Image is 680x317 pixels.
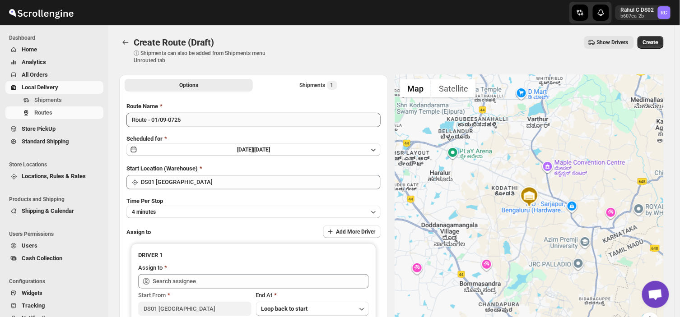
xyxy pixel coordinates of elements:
span: All Orders [22,71,48,78]
span: Home [22,46,37,53]
button: User menu [615,5,671,20]
span: Add More Driver [336,228,375,235]
a: Open chat [642,281,669,308]
button: Widgets [5,287,103,299]
span: Start Location (Warehouse) [126,165,198,172]
span: Assign to [126,229,151,235]
span: Local Delivery [22,84,58,91]
span: Dashboard [9,34,104,41]
button: Shipping & Calendar [5,205,103,217]
button: Loop back to start [256,302,369,316]
button: Users [5,239,103,252]
button: Cash Collection [5,252,103,265]
span: Cash Collection [22,255,62,262]
button: Show street map [400,79,431,97]
button: Home [5,43,103,56]
text: RC [661,10,667,16]
div: Shipments [300,81,337,90]
button: Routes [119,36,132,49]
input: Search location [141,175,381,189]
span: Users Permissions [9,230,104,238]
button: Selected Shipments [255,79,383,92]
span: 1 [331,82,334,89]
p: ⓘ Shipments can also be added from Shipments menu Unrouted tab [134,50,276,64]
span: Options [179,82,198,89]
button: All Route Options [125,79,253,92]
span: Shipments [34,96,62,103]
input: Search assignee [153,274,369,289]
button: Add More Driver [323,225,381,238]
span: Store PickUp [22,125,56,132]
span: Store Locations [9,161,104,168]
button: Routes [5,106,103,119]
button: Locations, Rules & Rates [5,170,103,183]
span: Analytics [22,59,46,65]
p: b607ea-2b [621,14,654,19]
span: Show Drivers [597,39,629,46]
span: 4 minutes [132,208,156,216]
div: Assign to [138,263,163,272]
span: Create [643,39,658,46]
button: Show Drivers [584,36,634,49]
button: 4 minutes [126,206,381,218]
span: [DATE] | [237,147,254,153]
input: Eg: Bengaluru Route [126,113,381,127]
button: Create [638,36,664,49]
img: ScrollEngine [7,1,75,24]
span: Time Per Stop [126,198,163,204]
span: Loop back to start [261,305,308,312]
button: Show satellite imagery [431,79,476,97]
span: Configurations [9,278,104,285]
span: Widgets [22,289,42,296]
span: Routes [34,109,52,116]
span: Shipping & Calendar [22,207,74,214]
span: Scheduled for [126,135,163,142]
span: Locations, Rules & Rates [22,173,86,179]
span: Rahul C DS02 [658,6,671,19]
span: Route Name [126,103,158,110]
span: Create Route (Draft) [134,37,214,48]
h3: DRIVER 1 [138,251,369,260]
span: Start From [138,292,166,299]
button: Analytics [5,56,103,69]
button: Shipments [5,94,103,106]
span: Tracking [22,302,45,309]
span: [DATE] [254,147,270,153]
span: Standard Shipping [22,138,69,145]
span: Users [22,242,37,249]
p: Rahul C DS02 [621,6,654,14]
button: [DATE]|[DATE] [126,143,381,156]
button: Tracking [5,299,103,312]
div: End At [256,291,369,300]
span: Products and Shipping [9,196,104,203]
button: All Orders [5,69,103,81]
